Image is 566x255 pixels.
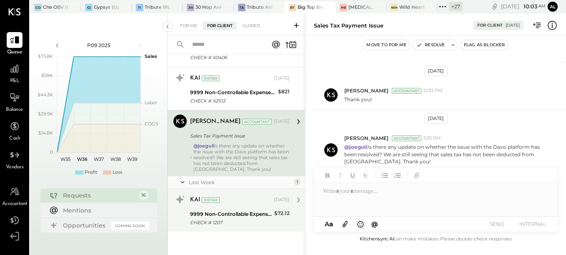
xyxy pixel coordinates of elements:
div: Accountant [392,135,421,141]
div: Wild Heart Brewing Company [399,4,425,11]
text: Labor [145,100,157,105]
div: [MEDICAL_DATA] (JSI LLC) - Ignite [348,4,374,11]
div: CO [34,4,42,11]
button: Aa [322,220,336,229]
div: Sales Tax Payment Issue [314,22,383,30]
div: Accountant [392,88,421,94]
div: Opportunities [63,221,107,230]
span: Cash [9,135,20,142]
button: Flag as Blocker [461,40,508,50]
div: Tribute IRL [145,4,170,11]
text: Sales [145,53,157,59]
div: 16 [139,190,149,200]
div: [PERSON_NAME] [190,117,240,126]
div: Big Top Brewing [298,4,323,11]
span: am [538,3,546,9]
strong: @joeguli [344,144,368,150]
text: W36 [77,156,87,162]
text: W38 [110,156,120,162]
div: Closed [238,22,264,30]
text: $14.8K [38,130,53,136]
div: PB [340,4,347,11]
div: WH [391,4,398,11]
span: a [329,220,333,228]
span: Accountant [2,200,28,208]
span: P&L [10,77,20,85]
div: Loss [113,169,122,176]
span: Balance [6,106,23,114]
div: copy link [491,2,499,11]
div: TA [238,4,245,11]
button: Al [548,2,558,12]
span: Queue [7,49,23,56]
div: Sales Tax Payment Issue [190,132,287,140]
button: Strikethrough [360,170,371,181]
div: Gypsys (Up Cincinnati LLC) - Ignite [94,4,119,11]
div: Requests [63,191,135,200]
div: [DATE] [501,2,546,10]
div: Mentions [63,206,145,215]
text: W37 [94,156,104,162]
span: Vendors [6,164,24,171]
div: 1 [294,179,301,185]
strong: @joeguli [193,143,214,149]
p: Thank you! [344,96,372,103]
span: 12:33 PM [423,87,443,94]
button: Move to for me [363,40,410,50]
div: G( [85,4,93,11]
div: CHECK # X2103 [190,97,275,105]
span: @ [371,220,378,228]
div: Is there any update on whether the issue with the Davo platform has been resolved? We are still s... [193,143,290,172]
div: [DATE] [274,118,290,125]
div: $821 [278,87,290,96]
text: $73.8K [38,53,53,59]
div: [DATE] [274,197,290,203]
div: For Client [477,22,503,28]
button: Add URL [411,170,422,181]
div: P09 2025 [63,42,134,49]
a: Vendors [0,147,29,171]
span: [PERSON_NAME] [344,135,388,142]
div: CHECK # X0406 [190,53,268,62]
a: Tasks [0,212,29,237]
text: W35 [60,156,70,162]
div: For Client [203,22,237,30]
text: $29.5K [38,111,53,117]
div: KAI [190,196,200,204]
div: KAI [190,74,200,82]
button: Ordered List [392,170,403,181]
div: [DATE] [424,113,448,124]
a: Accountant [0,184,29,208]
div: TI [136,4,143,11]
a: Cash [0,118,29,142]
div: System [202,75,220,81]
a: Balance [0,90,29,114]
p: Is there any update on whether the issue with the Davo platform has been resolved? We are still s... [344,143,548,165]
button: INTERNAL [516,218,549,230]
span: Tasks [9,229,20,237]
a: P&L [0,61,29,85]
button: @ [369,219,381,229]
div: Last Week [189,179,292,186]
div: Coming Soon [111,222,149,230]
text: W39 [127,156,137,162]
span: 10 : 03 [521,2,537,10]
div: Accountant [242,119,272,125]
button: Bold [322,170,333,181]
text: COGS [145,121,158,127]
div: [DATE] [506,22,520,28]
button: Underline [347,170,358,181]
div: For Me [176,22,201,30]
div: Che OBV (Che OBV LLC) - Ignite [43,4,68,11]
a: Queue [0,32,29,56]
div: + 27 [449,2,463,11]
span: [PERSON_NAME] [344,87,388,94]
button: Resolve [413,40,448,50]
div: Profit [85,169,97,176]
button: Unordered List [379,170,390,181]
div: 3H [187,4,194,11]
span: 5:35 PM [423,135,441,142]
text: 0 [50,149,53,155]
div: Tribute Ankeny [247,4,272,11]
div: CHECK # 1207 [190,218,272,227]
